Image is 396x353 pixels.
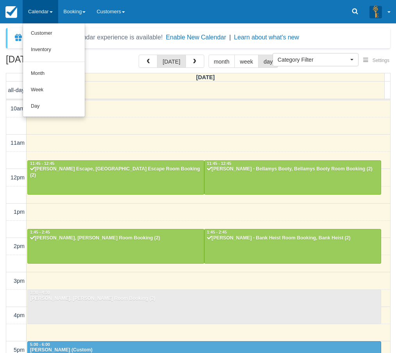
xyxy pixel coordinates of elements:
span: 1:45 - 2:45 [207,230,227,234]
a: Customer [23,25,85,42]
a: Month [23,66,85,82]
span: Settings [373,58,389,63]
span: all-day [8,87,25,93]
span: [DATE] [196,74,215,80]
a: 1:45 - 2:45[PERSON_NAME], [PERSON_NAME] Room Booking (2) [27,229,204,263]
a: Week [23,82,85,98]
span: 11:45 - 12:45 [30,161,54,166]
a: 11:45 - 12:45[PERSON_NAME] - Bellamys Booty, Bellamys Booty Room Booking (2) [204,160,381,195]
a: 1:45 - 2:45[PERSON_NAME] - Bank Heist Room Booking, Bank Heist (2) [204,229,381,263]
button: month [209,55,235,68]
div: [PERSON_NAME] - Bellamys Booty, Bellamys Booty Room Booking (2) [207,166,379,172]
a: Learn about what's new [234,34,299,41]
span: Category Filter [278,56,348,64]
button: week [234,55,259,68]
a: Inventory [23,42,85,58]
div: [PERSON_NAME], [PERSON_NAME] Room Booking (2) [30,296,379,302]
button: day [258,55,278,68]
button: Category Filter [273,53,359,66]
span: 3pm [14,278,25,284]
span: 10am [11,105,25,112]
h2: [DATE] [6,55,105,69]
img: A3 [369,5,382,18]
span: 5pm [14,347,25,353]
div: [PERSON_NAME] Escape, [GEOGRAPHIC_DATA] Escape Room Booking (2) [30,166,202,179]
span: | [229,34,231,41]
button: Settings [359,55,394,66]
button: [DATE] [157,55,186,68]
div: A new Booking Calendar experience is available! [26,33,163,42]
a: 11:45 - 12:45[PERSON_NAME] Escape, [GEOGRAPHIC_DATA] Escape Room Booking (2) [27,160,204,195]
a: 3:30 - 4:30[PERSON_NAME], [PERSON_NAME] Room Booking (2) [27,289,381,324]
span: 3:30 - 4:30 [30,291,50,295]
span: 2pm [14,243,25,249]
span: 1:45 - 2:45 [30,230,50,234]
span: 11:45 - 12:45 [207,161,231,166]
img: checkfront-main-nav-mini-logo.png [5,6,17,18]
span: 12pm [11,174,25,181]
span: 11am [11,140,25,146]
button: Enable New Calendar [166,34,226,41]
span: 4pm [14,312,25,318]
div: [PERSON_NAME] - Bank Heist Room Booking, Bank Heist (2) [207,235,379,241]
ul: Calendar [23,23,85,117]
div: [PERSON_NAME], [PERSON_NAME] Room Booking (2) [30,235,202,241]
span: 1pm [14,209,25,215]
span: 5:00 - 6:00 [30,342,50,347]
a: Day [23,98,85,115]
